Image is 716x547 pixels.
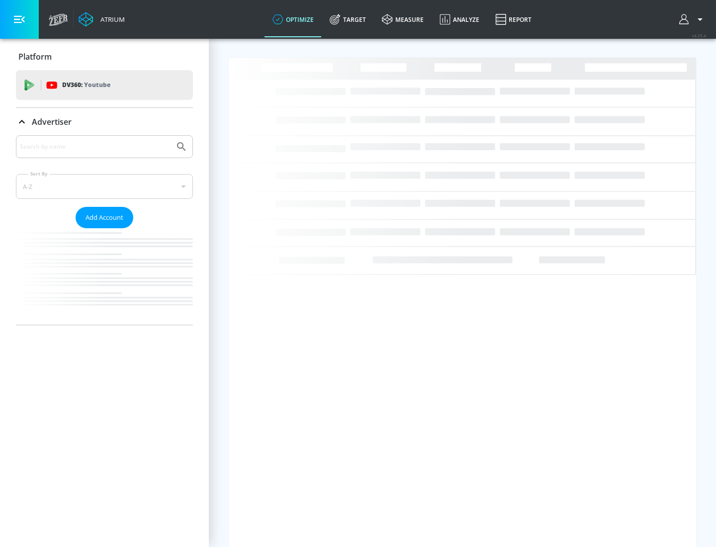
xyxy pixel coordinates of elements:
[32,116,72,127] p: Advertiser
[16,174,193,199] div: A-Z
[84,80,110,90] p: Youtube
[79,12,125,27] a: Atrium
[432,1,487,37] a: Analyze
[16,228,193,325] nav: list of Advertiser
[692,33,706,38] span: v 4.25.4
[16,108,193,136] div: Advertiser
[62,80,110,91] p: DV360:
[16,43,193,71] div: Platform
[20,140,171,153] input: Search by name
[18,51,52,62] p: Platform
[76,207,133,228] button: Add Account
[265,1,322,37] a: optimize
[322,1,374,37] a: Target
[28,171,50,177] label: Sort By
[86,212,123,223] span: Add Account
[96,15,125,24] div: Atrium
[16,70,193,100] div: DV360: Youtube
[487,1,539,37] a: Report
[16,135,193,325] div: Advertiser
[374,1,432,37] a: measure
